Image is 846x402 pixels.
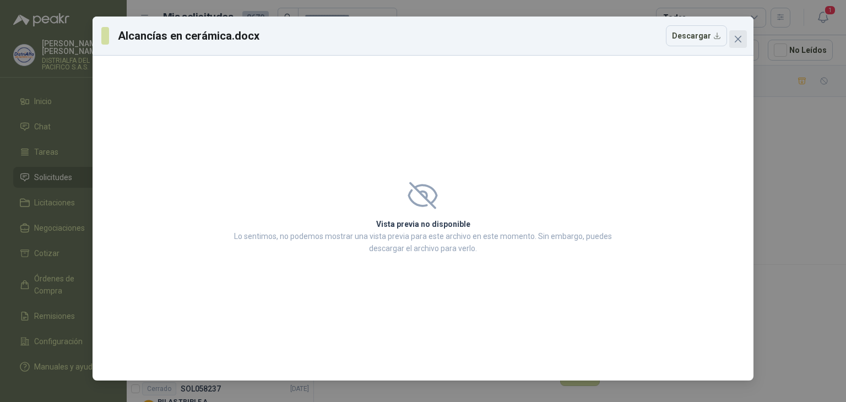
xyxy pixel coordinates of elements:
[118,28,261,44] h3: Alcancías en cerámica.docx
[231,218,615,230] h2: Vista previa no disponible
[729,30,747,48] button: Close
[666,25,727,46] button: Descargar
[734,35,742,44] span: close
[231,230,615,254] p: Lo sentimos, no podemos mostrar una vista previa para este archivo en este momento. Sin embargo, ...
